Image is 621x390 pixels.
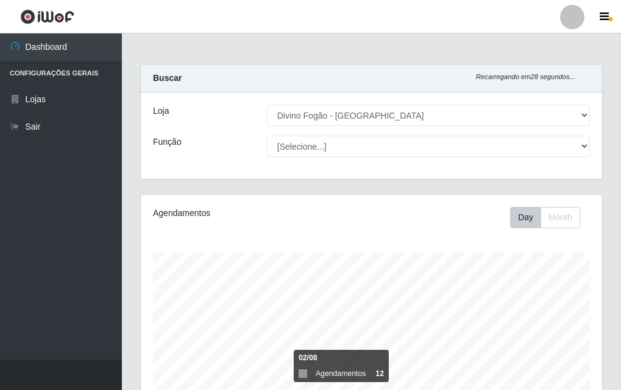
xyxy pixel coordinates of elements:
div: Toolbar with button groups [510,207,590,228]
button: Month [541,207,580,228]
img: CoreUI Logo [20,9,74,24]
i: Recarregando em 28 segundos... [476,73,575,80]
strong: Buscar [153,73,182,83]
label: Função [153,136,182,148]
label: Loja [153,105,169,117]
div: Agendamentos [153,207,324,220]
button: Day [510,207,541,228]
div: First group [510,207,580,228]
